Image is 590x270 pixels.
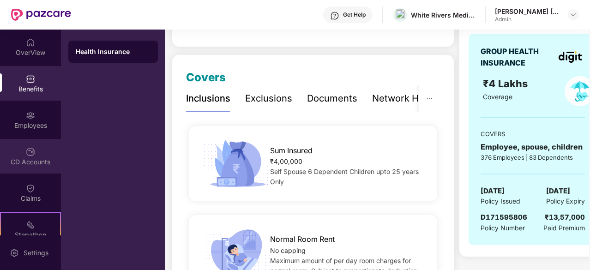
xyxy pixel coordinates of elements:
span: [DATE] [481,186,505,197]
div: COVERS [481,129,585,138]
img: icon [200,138,275,190]
div: Documents [307,91,357,106]
img: svg+xml;base64,PHN2ZyBpZD0iQ2xhaW0iIHhtbG5zPSJodHRwOi8vd3d3LnczLm9yZy8yMDAwL3N2ZyIgd2lkdGg9IjIwIi... [26,184,35,193]
div: Settings [21,248,51,258]
span: D171595806 [481,213,527,222]
img: download%20(2).png [396,9,405,21]
div: Admin [495,16,560,23]
div: White Rivers Media Solutions Private Limited [411,11,476,19]
span: Policy Number [481,224,525,232]
div: [PERSON_NAME] [PERSON_NAME] [495,7,560,16]
div: No capping [270,246,426,256]
div: Stepathon [1,230,60,240]
div: Get Help [343,11,366,18]
div: GROUP HEALTH INSURANCE [481,46,555,69]
span: Self Spouse 6 Dependent Children upto 25 years Only [270,168,419,186]
img: svg+xml;base64,PHN2ZyBpZD0iU2V0dGluZy0yMHgyMCIgeG1sbnM9Imh0dHA6Ly93d3cudzMub3JnLzIwMDAvc3ZnIiB3aW... [10,248,19,258]
div: Employee, spouse, children [481,141,585,153]
span: Sum Insured [270,145,313,156]
img: svg+xml;base64,PHN2ZyBpZD0iSGVscC0zMngzMiIgeG1sbnM9Imh0dHA6Ly93d3cudzMub3JnLzIwMDAvc3ZnIiB3aWR0aD... [330,11,339,20]
div: 376 Employees | 83 Dependents [481,153,585,162]
img: svg+xml;base64,PHN2ZyBpZD0iSG9tZSIgeG1sbnM9Imh0dHA6Ly93d3cudzMub3JnLzIwMDAvc3ZnIiB3aWR0aD0iMjAiIG... [26,38,35,47]
img: insurerLogo [559,51,582,63]
span: ₹4 Lakhs [483,78,530,90]
span: Covers [186,71,226,84]
span: Normal Room Rent [270,234,335,245]
img: svg+xml;base64,PHN2ZyB4bWxucz0iaHR0cDovL3d3dy53My5vcmcvMjAwMC9zdmciIHdpZHRoPSIyMSIgaGVpZ2h0PSIyMC... [26,220,35,229]
span: Policy Issued [481,196,520,206]
span: Coverage [483,93,512,101]
span: ellipsis [426,96,433,102]
img: svg+xml;base64,PHN2ZyBpZD0iQ0RfQWNjb3VudHMiIGRhdGEtbmFtZT0iQ0QgQWNjb3VudHMiIHhtbG5zPSJodHRwOi8vd3... [26,147,35,156]
div: Health Insurance [76,47,151,56]
div: ₹4,00,000 [270,156,426,167]
span: [DATE] [546,186,570,197]
img: svg+xml;base64,PHN2ZyBpZD0iRHJvcGRvd24tMzJ4MzIiIHhtbG5zPSJodHRwOi8vd3d3LnczLm9yZy8yMDAwL3N2ZyIgd2... [570,11,577,18]
img: New Pazcare Logo [11,9,71,21]
span: Paid Premium [543,223,585,233]
button: ellipsis [419,86,440,111]
img: svg+xml;base64,PHN2ZyBpZD0iRW1wbG95ZWVzIiB4bWxucz0iaHR0cDovL3d3dy53My5vcmcvMjAwMC9zdmciIHdpZHRoPS... [26,111,35,120]
span: Policy Expiry [546,196,585,206]
div: Network Hospitals [372,91,453,106]
div: Exclusions [245,91,292,106]
div: Inclusions [186,91,230,106]
img: svg+xml;base64,PHN2ZyBpZD0iQmVuZWZpdHMiIHhtbG5zPSJodHRwOi8vd3d3LnczLm9yZy8yMDAwL3N2ZyIgd2lkdGg9Ij... [26,74,35,84]
div: ₹13,57,000 [545,212,585,223]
